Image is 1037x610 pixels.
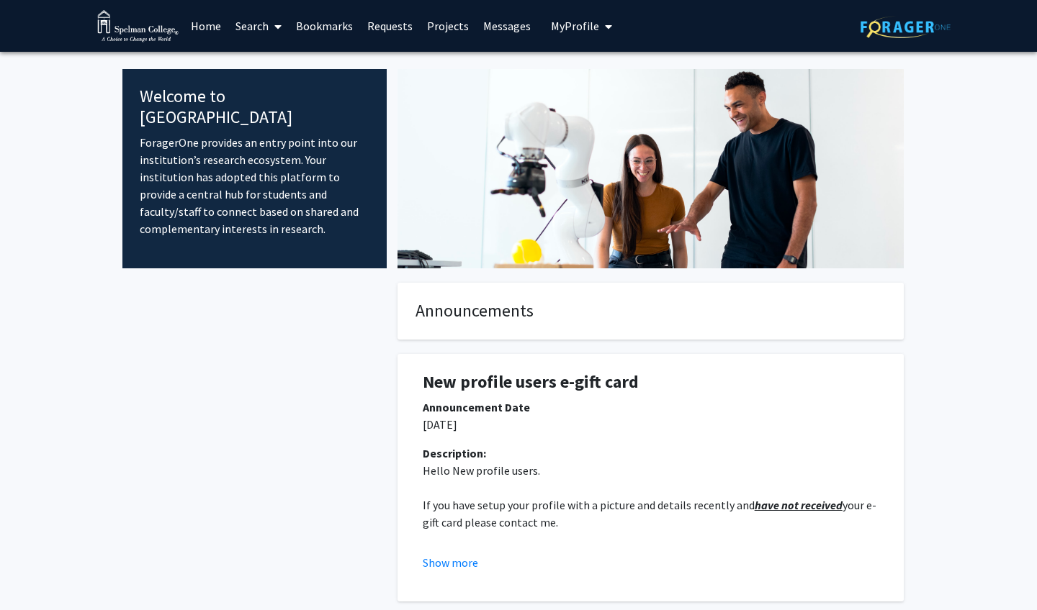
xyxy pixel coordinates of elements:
a: Bookmarks [289,1,360,51]
h1: New profile users e-gift card [423,372,879,393]
a: Projects [420,1,476,51]
img: Spelman College Logo [97,10,179,42]
h4: Welcome to [GEOGRAPHIC_DATA] [140,86,369,128]
p: Hello New profile users. [423,462,879,479]
u: have not received [755,498,843,512]
a: Search [228,1,289,51]
span: My Profile [551,19,599,33]
p: ForagerOne provides an entry point into our institution’s research ecosystem. Your institution ha... [140,134,369,237]
p: If you have setup your profile with a picture and details recently and your e-gift card please co... [423,496,879,531]
h4: Announcements [416,301,886,322]
img: ForagerOne Logo [861,16,951,38]
div: Description: [423,445,879,462]
a: Messages [476,1,538,51]
div: Announcement Date [423,399,879,416]
a: Home [184,1,228,51]
a: Requests [360,1,420,51]
img: Cover Image [398,69,904,268]
button: Show more [423,554,478,571]
p: [DATE] [423,416,879,433]
iframe: Chat [11,545,61,599]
